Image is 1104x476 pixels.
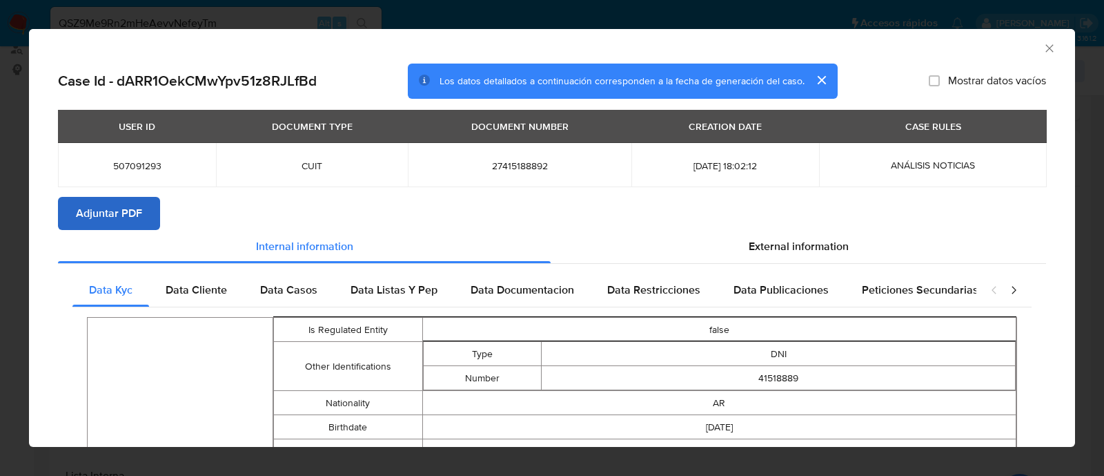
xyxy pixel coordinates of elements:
button: Adjuntar PDF [58,197,160,230]
td: [DATE] [422,415,1016,439]
div: Detailed info [58,230,1046,263]
h2: Case Id - dARR1OekCMwYpv51z8RJLfBd [58,72,317,90]
span: Data Cliente [166,282,227,298]
span: [DATE] 18:02:12 [648,160,802,172]
span: Adjuntar PDF [76,198,142,229]
span: CUIT [233,160,391,172]
span: Peticiones Secundarias [862,282,978,298]
span: Data Listas Y Pep [351,282,437,298]
td: Nationality [274,391,422,415]
div: CREATION DATE [680,115,770,138]
span: Data Kyc [89,282,132,298]
button: Cerrar ventana [1043,41,1055,54]
td: 41518889 [542,366,1016,390]
span: 27415188892 [424,160,615,172]
td: Is Regulated Entity [274,318,422,342]
div: USER ID [110,115,164,138]
span: Internal information [256,238,353,254]
span: Data Publicaciones [733,282,829,298]
span: ANÁLISIS NOTICIAS [891,158,975,172]
td: DNI [542,342,1016,366]
div: CASE RULES [897,115,969,138]
td: Type [423,342,542,366]
span: Data Restricciones [607,282,700,298]
td: Gender [274,439,422,464]
div: DOCUMENT NUMBER [463,115,577,138]
span: Data Casos [260,282,317,298]
span: 507091293 [75,160,199,172]
td: AR [422,391,1016,415]
div: Detailed internal info [72,274,976,307]
td: Birthdate [274,415,422,439]
td: false [422,318,1016,342]
span: Los datos detallados a continuación corresponden a la fecha de generación del caso. [440,74,805,88]
td: Number [423,366,542,390]
button: cerrar [805,64,838,97]
input: Mostrar datos vacíos [929,75,940,86]
span: Data Documentacion [471,282,574,298]
td: F [422,439,1016,464]
span: Mostrar datos vacíos [948,74,1046,88]
span: External information [749,238,849,254]
div: closure-recommendation-modal [29,29,1075,447]
div: DOCUMENT TYPE [264,115,361,138]
td: Other Identifications [274,342,422,391]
